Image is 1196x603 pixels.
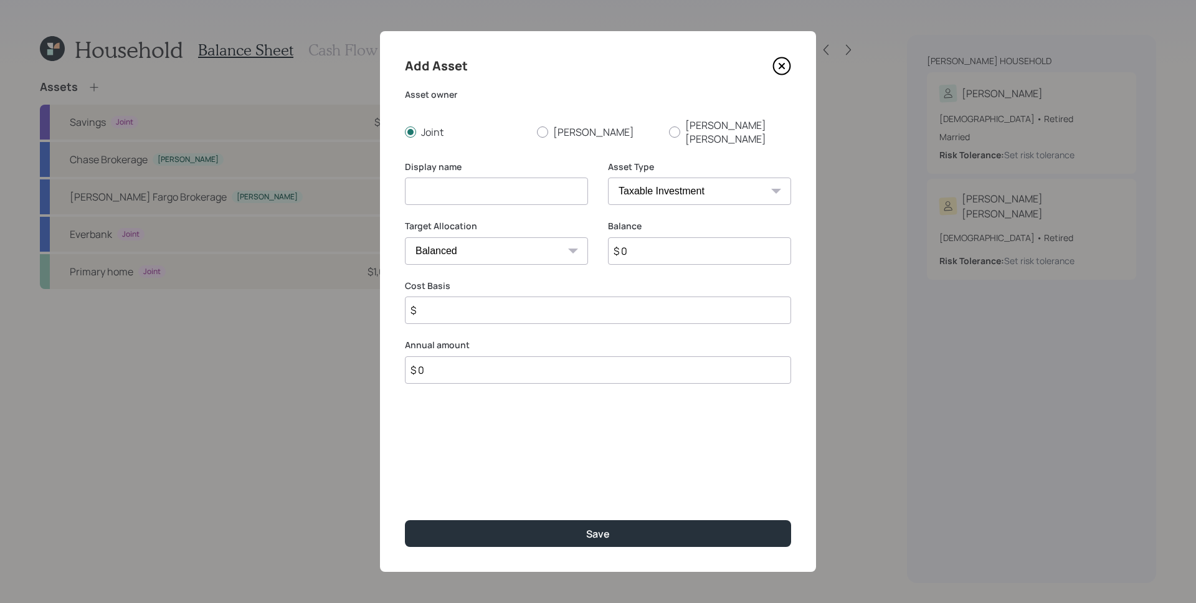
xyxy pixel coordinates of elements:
label: Cost Basis [405,280,791,292]
label: [PERSON_NAME] [537,118,659,146]
label: Asset owner [405,88,791,101]
label: Target Allocation [405,220,588,232]
h4: Add Asset [405,56,468,76]
label: [PERSON_NAME] [PERSON_NAME] [669,118,791,146]
label: Annual amount [405,339,791,351]
label: Joint [405,118,527,146]
label: Asset Type [608,161,791,173]
button: Save [405,520,791,547]
label: Display name [405,161,588,173]
label: Balance [608,220,791,232]
div: Save [586,527,610,541]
